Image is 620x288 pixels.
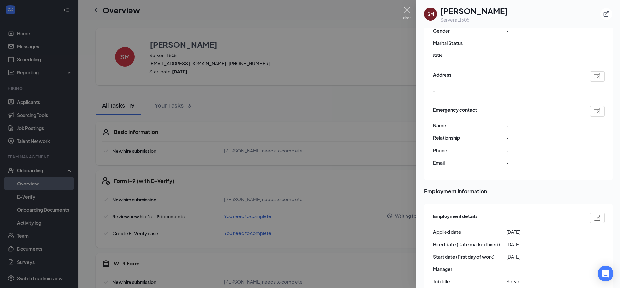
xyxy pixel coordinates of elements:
span: [DATE] [507,253,580,260]
span: Address [433,71,451,82]
span: Emergency contact [433,106,477,117]
span: Relationship [433,134,507,141]
span: - [507,134,580,141]
span: Job title [433,278,507,285]
h1: [PERSON_NAME] [440,5,508,16]
button: ExternalLink [600,8,612,20]
span: Server [507,278,580,285]
span: Employment information [424,187,613,195]
span: - [433,87,435,94]
span: Phone [433,147,507,154]
span: - [507,147,580,154]
span: - [507,265,580,273]
span: Gender [433,27,507,34]
span: SSN [433,52,507,59]
span: - [507,122,580,129]
span: Employment details [433,213,477,223]
span: [DATE] [507,228,580,235]
svg: ExternalLink [603,11,610,17]
span: Email [433,159,507,166]
span: - [507,27,580,34]
span: [DATE] [507,241,580,248]
span: Manager [433,265,507,273]
div: Server at 1505 [440,16,508,23]
span: Start date (First day of work) [433,253,507,260]
span: - [507,159,580,166]
span: - [507,40,580,47]
div: SM [427,11,434,17]
span: Name [433,122,507,129]
span: Applied date [433,228,507,235]
span: Marital Status [433,40,507,47]
span: Hired date (Date marked hired) [433,241,507,248]
div: Open Intercom Messenger [598,266,613,281]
